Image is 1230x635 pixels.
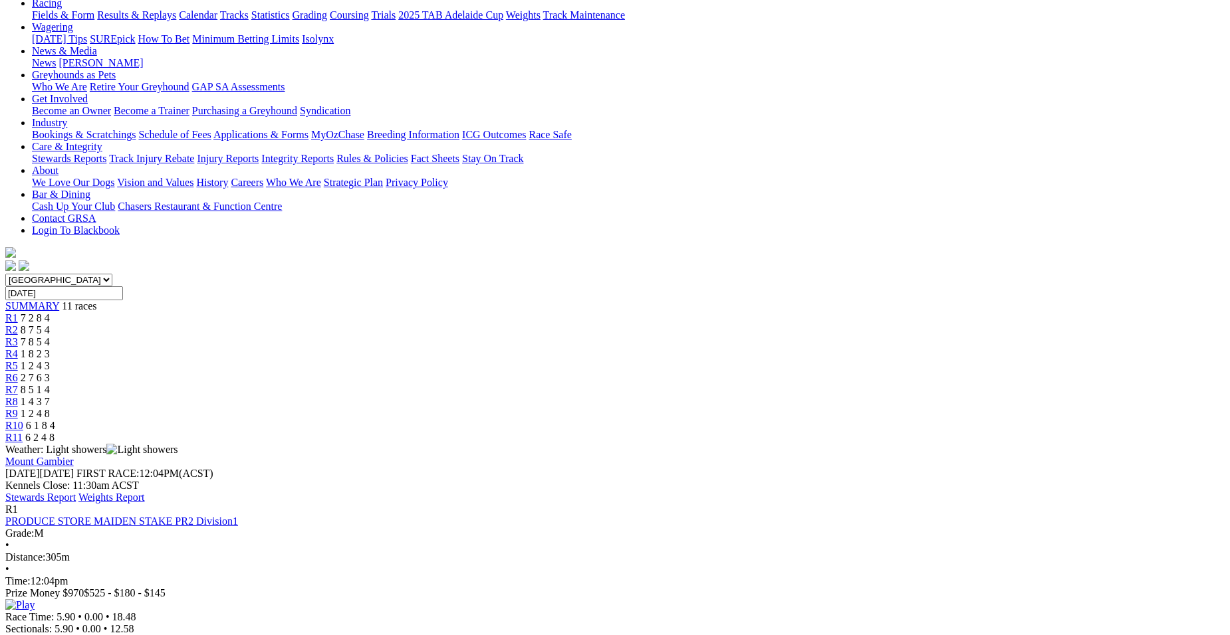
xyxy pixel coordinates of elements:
img: Play [5,599,35,611]
span: R3 [5,336,18,347]
div: Greyhounds as Pets [32,81,1225,93]
span: 7 2 8 4 [21,312,50,323]
a: SUREpick [90,33,135,45]
a: Trials [371,9,396,21]
a: Weights Report [78,492,145,503]
a: Track Injury Rebate [109,153,194,164]
a: R5 [5,360,18,371]
span: 1 2 4 3 [21,360,50,371]
a: R8 [5,396,18,407]
a: MyOzChase [311,129,364,140]
a: Race Safe [529,129,571,140]
span: • [78,611,82,622]
a: Minimum Betting Limits [192,33,299,45]
a: Contact GRSA [32,213,96,224]
a: Login To Blackbook [32,225,120,236]
a: Coursing [330,9,369,21]
a: Bar & Dining [32,189,90,200]
a: Breeding Information [367,129,459,140]
a: Privacy Policy [386,177,448,188]
span: R6 [5,372,18,383]
a: Purchasing a Greyhound [192,105,297,116]
a: [DATE] Tips [32,33,87,45]
a: History [196,177,228,188]
div: Prize Money $970 [5,587,1225,599]
a: Strategic Plan [324,177,383,188]
a: Track Maintenance [543,9,625,21]
a: Stewards Report [5,492,76,503]
a: About [32,165,59,176]
span: 5.90 [55,623,73,634]
a: Calendar [179,9,217,21]
a: Chasers Restaurant & Function Centre [118,201,282,212]
span: 12.58 [110,623,134,634]
a: News & Media [32,45,97,56]
a: R1 [5,312,18,323]
span: 1 8 2 3 [21,348,50,359]
span: Weather: Light showers [5,444,178,455]
a: Care & Integrity [32,141,102,152]
a: Cash Up Your Club [32,201,115,212]
span: 6 1 8 4 [26,420,55,431]
span: 6 2 4 8 [25,432,55,443]
span: 12:04PM(ACST) [76,468,213,479]
a: Who We Are [266,177,321,188]
span: • [104,623,108,634]
a: Get Involved [32,93,88,104]
div: Industry [32,129,1225,141]
div: Kennels Close: 11:30am ACST [5,480,1225,492]
a: Grading [293,9,327,21]
a: [PERSON_NAME] [59,57,143,68]
div: About [32,177,1225,189]
a: Tracks [220,9,249,21]
div: Care & Integrity [32,153,1225,165]
span: FIRST RACE: [76,468,139,479]
a: Careers [231,177,263,188]
span: [DATE] [5,468,74,479]
a: R10 [5,420,23,431]
a: Retire Your Greyhound [90,81,189,92]
a: Rules & Policies [336,153,408,164]
span: R7 [5,384,18,395]
span: 1 2 4 8 [21,408,50,419]
a: Become an Owner [32,105,111,116]
a: News [32,57,56,68]
a: SUMMARY [5,300,59,312]
span: Time: [5,575,31,587]
span: 2 7 6 3 [21,372,50,383]
a: ICG Outcomes [462,129,526,140]
a: Results & Replays [97,9,176,21]
img: Light showers [106,444,178,456]
a: Stay On Track [462,153,523,164]
a: Isolynx [302,33,334,45]
span: Sectionals: [5,623,52,634]
span: Grade: [5,527,35,539]
a: R11 [5,432,23,443]
div: 12:04pm [5,575,1225,587]
a: Mount Gambier [5,456,74,467]
a: Fields & Form [32,9,94,21]
span: Distance: [5,551,45,563]
span: 8 7 5 4 [21,324,50,335]
a: R2 [5,324,18,335]
img: logo-grsa-white.png [5,247,16,258]
a: R4 [5,348,18,359]
a: Syndication [300,105,350,116]
span: 18.48 [112,611,136,622]
a: Applications & Forms [213,129,308,140]
a: Fact Sheets [411,153,459,164]
span: [DATE] [5,468,40,479]
a: R9 [5,408,18,419]
div: News & Media [32,57,1225,69]
a: Industry [32,117,67,128]
span: • [5,539,9,551]
span: 11 races [62,300,96,312]
a: Vision and Values [117,177,193,188]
